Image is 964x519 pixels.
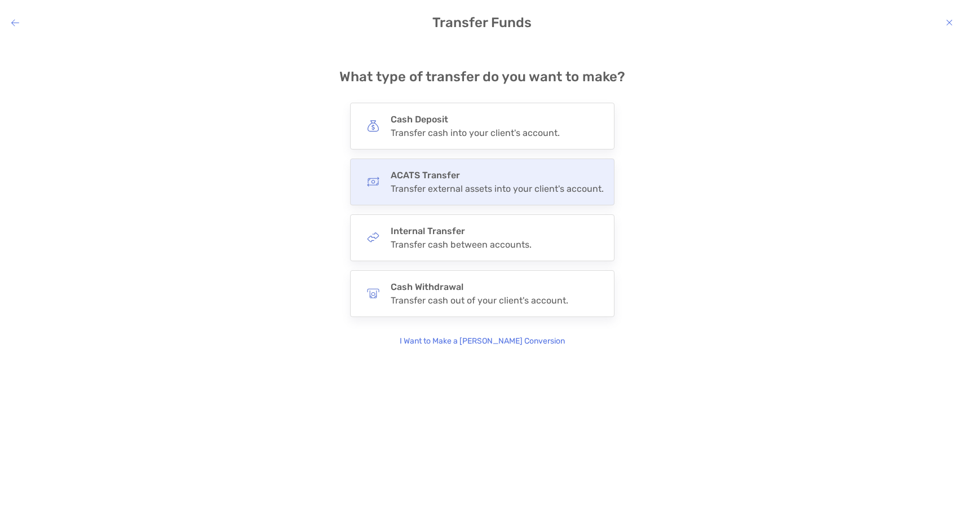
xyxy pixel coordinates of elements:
h4: Internal Transfer [391,226,532,236]
div: Transfer external assets into your client's account. [391,183,604,194]
h4: ACATS Transfer [391,170,604,181]
div: Transfer cash between accounts. [391,239,532,250]
h4: Cash Withdrawal [391,282,568,292]
img: button icon [367,231,379,244]
div: Transfer cash into your client's account. [391,127,560,138]
img: button icon [367,175,379,188]
div: Transfer cash out of your client's account. [391,295,568,306]
h4: What type of transfer do you want to make? [339,69,625,85]
img: button icon [367,120,379,132]
img: button icon [367,287,379,300]
h4: Cash Deposit [391,114,560,125]
p: I Want to Make a [PERSON_NAME] Conversion [400,335,565,348]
